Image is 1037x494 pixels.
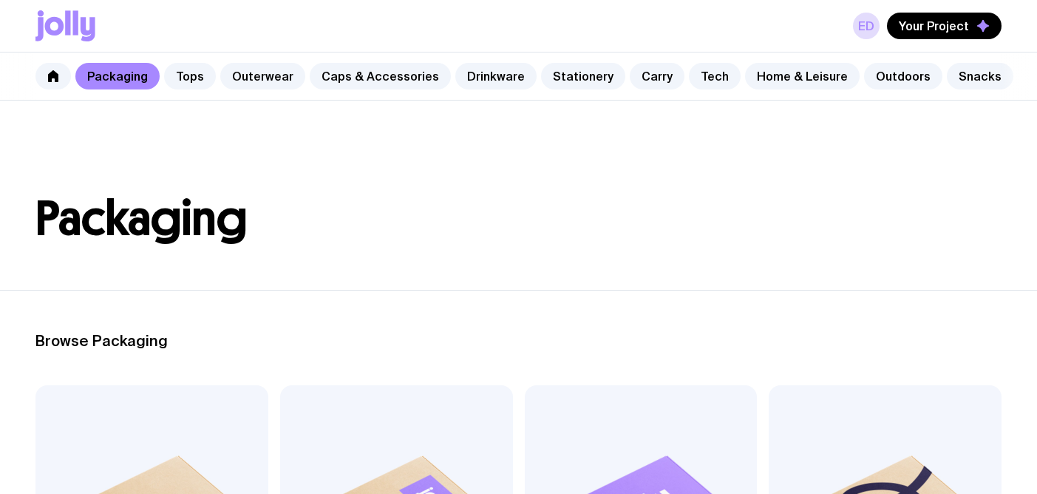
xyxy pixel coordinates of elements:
a: Packaging [75,63,160,89]
a: Stationery [541,63,625,89]
a: Home & Leisure [745,63,860,89]
a: Carry [630,63,684,89]
a: Snacks [947,63,1013,89]
h2: Browse Packaging [35,332,1002,350]
h1: Packaging [35,195,1002,243]
a: Tops [164,63,216,89]
span: Your Project [899,18,969,33]
a: ED [853,13,880,39]
button: Your Project [887,13,1002,39]
a: Drinkware [455,63,537,89]
a: Caps & Accessories [310,63,451,89]
a: Outdoors [864,63,942,89]
a: Tech [689,63,741,89]
a: Outerwear [220,63,305,89]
